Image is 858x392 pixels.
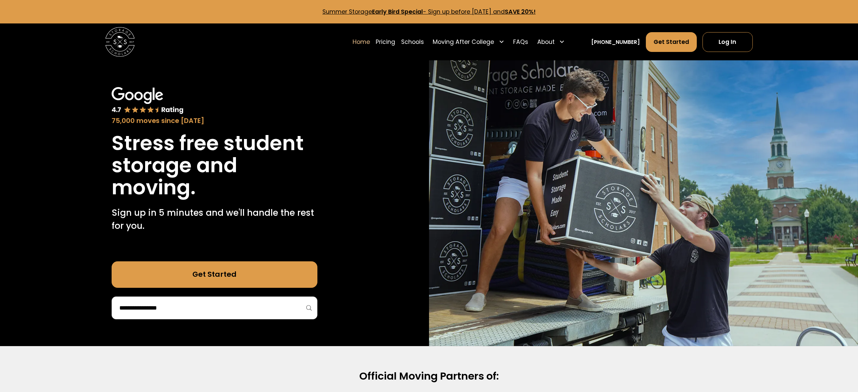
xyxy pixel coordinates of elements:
div: Moving After College [430,31,507,52]
strong: Early Bird Special [372,8,423,16]
div: About [534,31,568,52]
a: Log In [702,32,752,52]
a: Get Started [646,32,697,52]
img: Google 4.7 star rating [112,87,184,115]
a: Get Started [112,261,317,288]
a: [PHONE_NUMBER] [591,38,640,46]
img: Storage Scholars main logo [105,27,135,57]
a: Schools [401,31,424,52]
a: Pricing [376,31,395,52]
div: About [537,38,555,46]
strong: SAVE 20%! [505,8,536,16]
div: Moving After College [433,38,494,46]
h2: Official Moving Partners of: [194,370,664,383]
p: Sign up in 5 minutes and we'll handle the rest for you. [112,206,317,233]
h1: Stress free student storage and moving. [112,132,317,199]
img: Storage Scholars makes moving and storage easy. [429,60,858,346]
div: 75,000 moves since [DATE] [112,116,317,126]
a: FAQs [513,31,528,52]
a: Home [353,31,370,52]
a: Summer StorageEarly Bird Special- Sign up before [DATE] andSAVE 20%! [322,8,536,16]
